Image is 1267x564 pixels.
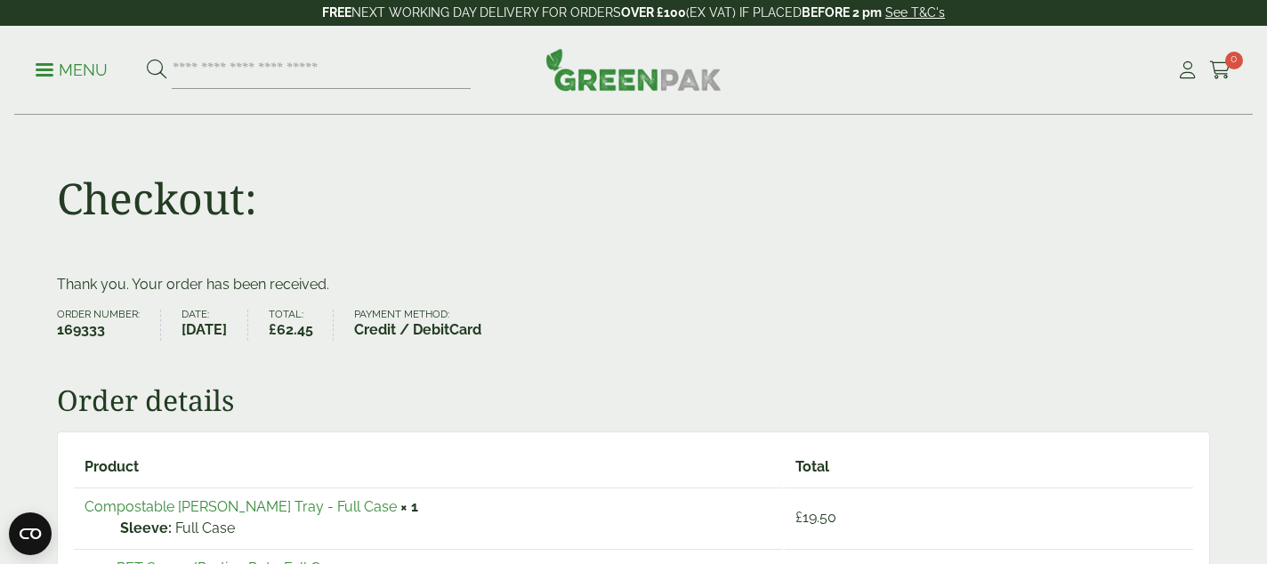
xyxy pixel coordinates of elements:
[74,448,783,486] th: Product
[120,518,172,539] strong: Sleeve:
[885,5,945,20] a: See T&C's
[354,319,481,341] strong: Credit / DebitCard
[57,173,257,224] h1: Checkout:
[182,310,248,341] li: Date:
[795,509,803,526] span: £
[322,5,351,20] strong: FREE
[36,60,108,81] p: Menu
[1209,61,1231,79] i: Cart
[57,319,140,341] strong: 169333
[545,48,722,91] img: GreenPak Supplies
[269,321,277,338] span: £
[85,498,397,515] a: Compostable [PERSON_NAME] Tray - Full Case
[802,5,882,20] strong: BEFORE 2 pm
[9,512,52,555] button: Open CMP widget
[1225,52,1243,69] span: 0
[57,383,1210,417] h2: Order details
[57,274,1210,295] p: Thank you. Your order has been received.
[57,310,161,341] li: Order number:
[400,498,418,515] strong: × 1
[1176,61,1198,79] i: My Account
[269,310,335,341] li: Total:
[120,518,772,539] p: Full Case
[785,448,1193,486] th: Total
[182,319,227,341] strong: [DATE]
[621,5,686,20] strong: OVER £100
[1209,57,1231,84] a: 0
[269,321,313,338] bdi: 62.45
[795,509,836,526] bdi: 19.50
[354,310,502,341] li: Payment method:
[36,60,108,77] a: Menu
